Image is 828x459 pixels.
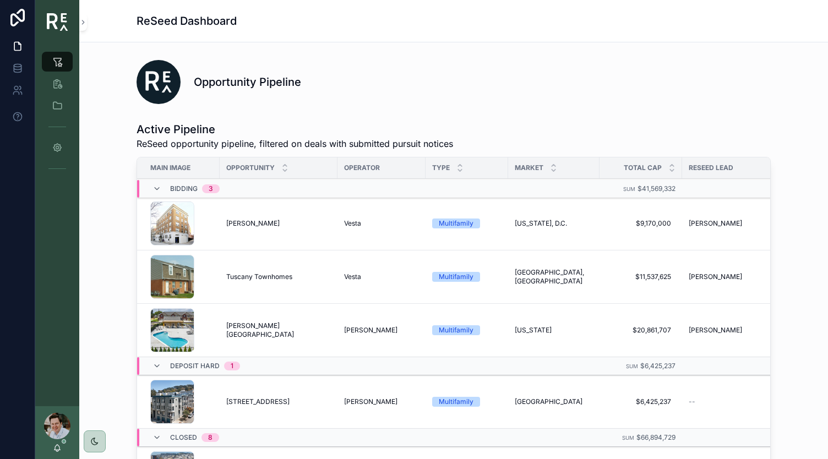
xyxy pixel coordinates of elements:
[515,219,593,228] a: [US_STATE], D.C.
[150,163,190,172] span: Main Image
[432,218,502,228] a: Multifamily
[638,184,676,193] span: $41,569,332
[689,219,768,228] a: [PERSON_NAME]
[689,272,768,281] a: [PERSON_NAME]
[515,397,593,406] a: [GEOGRAPHIC_DATA]
[47,13,68,31] img: App logo
[515,163,543,172] span: Market
[439,272,473,282] div: Multifamily
[35,44,79,192] div: scrollable content
[208,433,213,442] div: 8
[689,397,768,406] a: --
[439,325,473,335] div: Multifamily
[344,219,361,228] span: Vesta
[515,268,593,286] a: [GEOGRAPHIC_DATA], [GEOGRAPHIC_DATA]
[606,321,676,339] a: $20,861,707
[226,272,292,281] span: Tuscany Townhomes
[344,397,397,406] span: [PERSON_NAME]
[611,272,671,281] span: $11,537,625
[515,326,552,335] span: [US_STATE]
[515,326,593,335] a: [US_STATE]
[432,272,502,282] a: Multifamily
[432,397,502,407] a: Multifamily
[515,219,567,228] span: [US_STATE], D.C.
[226,272,331,281] a: Tuscany Townhomes
[226,163,275,172] span: Opportunity
[170,184,198,193] span: Bidding
[231,362,233,370] div: 1
[689,272,742,281] span: [PERSON_NAME]
[137,137,453,150] span: ReSeed opportunity pipeline, filtered on deals with submitted pursuit notices
[689,397,695,406] span: --
[439,218,473,228] div: Multifamily
[611,326,671,335] span: $20,861,707
[226,397,290,406] span: [STREET_ADDRESS]
[611,219,671,228] span: $9,170,000
[689,326,768,335] a: [PERSON_NAME]
[606,268,676,286] a: $11,537,625
[622,435,634,441] small: Sum
[689,163,733,172] span: ReSeed Lead
[611,397,671,406] span: $6,425,237
[137,13,237,29] h1: ReSeed Dashboard
[344,272,361,281] span: Vesta
[626,363,638,369] small: Sum
[226,219,280,228] span: [PERSON_NAME]
[624,163,662,172] span: Total Cap
[623,186,635,192] small: Sum
[606,215,676,232] a: $9,170,000
[137,122,453,137] h1: Active Pipeline
[640,362,676,370] span: $6,425,237
[344,219,419,228] a: Vesta
[344,397,419,406] a: [PERSON_NAME]
[226,321,331,339] a: [PERSON_NAME][GEOGRAPHIC_DATA]
[689,219,742,228] span: [PERSON_NAME]
[344,326,397,335] span: [PERSON_NAME]
[606,393,676,411] a: $6,425,237
[515,397,582,406] span: [GEOGRAPHIC_DATA]
[344,163,380,172] span: Operator
[689,326,742,335] span: [PERSON_NAME]
[226,397,331,406] a: [STREET_ADDRESS]
[439,397,473,407] div: Multifamily
[636,433,676,441] span: $66,894,729
[344,326,419,335] a: [PERSON_NAME]
[170,362,220,370] span: Deposit Hard
[226,219,331,228] a: [PERSON_NAME]
[344,272,419,281] a: Vesta
[432,325,502,335] a: Multifamily
[170,433,197,442] span: Closed
[432,163,450,172] span: Type
[194,74,301,90] h1: Opportunity Pipeline
[209,184,213,193] div: 3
